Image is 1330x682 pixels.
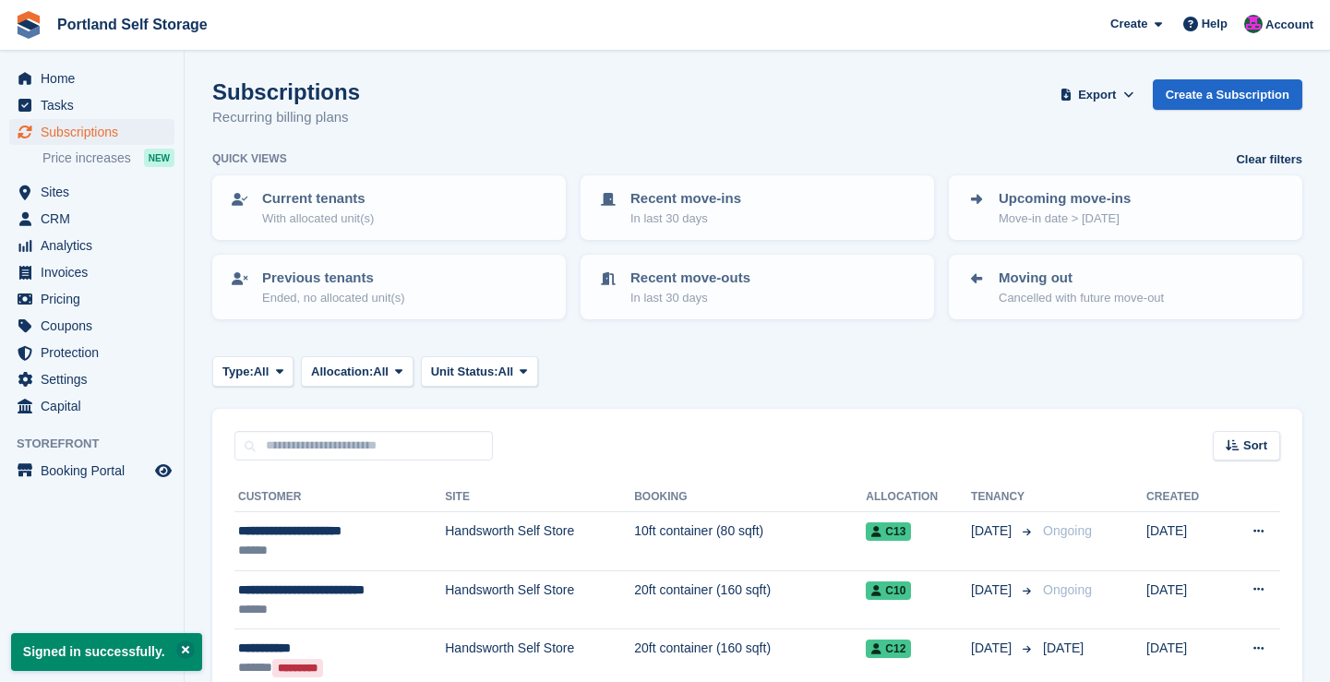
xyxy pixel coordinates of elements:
[254,363,270,381] span: All
[445,512,634,571] td: Handsworth Self Store
[9,340,174,365] a: menu
[41,340,151,365] span: Protection
[41,92,151,118] span: Tasks
[50,9,215,40] a: Portland Self Storage
[1146,512,1224,571] td: [DATE]
[971,521,1015,541] span: [DATE]
[1110,15,1147,33] span: Create
[262,268,405,289] p: Previous tenants
[999,268,1164,289] p: Moving out
[1043,523,1092,538] span: Ongoing
[630,209,741,228] p: In last 30 days
[1043,582,1092,597] span: Ongoing
[11,633,202,671] p: Signed in successfully.
[634,570,866,629] td: 20ft container (160 sqft)
[866,640,911,658] span: C12
[1202,15,1228,33] span: Help
[1057,79,1138,110] button: Export
[212,356,294,387] button: Type: All
[1243,437,1267,455] span: Sort
[212,79,360,104] h1: Subscriptions
[144,149,174,167] div: NEW
[1265,16,1313,34] span: Account
[634,483,866,512] th: Booking
[301,356,413,387] button: Allocation: All
[445,483,634,512] th: Site
[15,11,42,39] img: stora-icon-8386f47178a22dfd0bd8f6a31ec36ba5ce8667c1dd55bd0f319d3a0aa187defe.svg
[634,512,866,571] td: 10ft container (80 sqft)
[214,177,564,238] a: Current tenants With allocated unit(s)
[41,259,151,285] span: Invoices
[262,209,374,228] p: With allocated unit(s)
[1043,640,1084,655] span: [DATE]
[152,460,174,482] a: Preview store
[630,289,750,307] p: In last 30 days
[9,393,174,419] a: menu
[373,363,389,381] span: All
[582,177,932,238] a: Recent move-ins In last 30 days
[9,313,174,339] a: menu
[1146,483,1224,512] th: Created
[9,206,174,232] a: menu
[1153,79,1302,110] a: Create a Subscription
[41,458,151,484] span: Booking Portal
[866,483,971,512] th: Allocation
[9,286,174,312] a: menu
[311,363,373,381] span: Allocation:
[999,188,1131,209] p: Upcoming move-ins
[999,209,1131,228] p: Move-in date > [DATE]
[212,107,360,128] p: Recurring billing plans
[1236,150,1302,169] a: Clear filters
[971,639,1015,658] span: [DATE]
[41,286,151,312] span: Pricing
[41,393,151,419] span: Capital
[866,581,911,600] span: C10
[9,233,174,258] a: menu
[17,435,184,453] span: Storefront
[999,289,1164,307] p: Cancelled with future move-out
[1078,86,1116,104] span: Export
[214,257,564,317] a: Previous tenants Ended, no allocated unit(s)
[41,119,151,145] span: Subscriptions
[222,363,254,381] span: Type:
[421,356,538,387] button: Unit Status: All
[9,119,174,145] a: menu
[431,363,498,381] span: Unit Status:
[1244,15,1263,33] img: David Baker
[445,570,634,629] td: Handsworth Self Store
[1146,570,1224,629] td: [DATE]
[866,522,911,541] span: C13
[41,66,151,91] span: Home
[41,313,151,339] span: Coupons
[498,363,514,381] span: All
[9,179,174,205] a: menu
[951,177,1300,238] a: Upcoming move-ins Move-in date > [DATE]
[262,289,405,307] p: Ended, no allocated unit(s)
[951,257,1300,317] a: Moving out Cancelled with future move-out
[41,179,151,205] span: Sites
[9,366,174,392] a: menu
[9,259,174,285] a: menu
[262,188,374,209] p: Current tenants
[9,458,174,484] a: menu
[42,148,174,168] a: Price increases NEW
[630,188,741,209] p: Recent move-ins
[41,233,151,258] span: Analytics
[582,257,932,317] a: Recent move-outs In last 30 days
[41,206,151,232] span: CRM
[42,150,131,167] span: Price increases
[41,366,151,392] span: Settings
[971,483,1036,512] th: Tenancy
[630,268,750,289] p: Recent move-outs
[9,66,174,91] a: menu
[212,150,287,167] h6: Quick views
[9,92,174,118] a: menu
[234,483,445,512] th: Customer
[971,580,1015,600] span: [DATE]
